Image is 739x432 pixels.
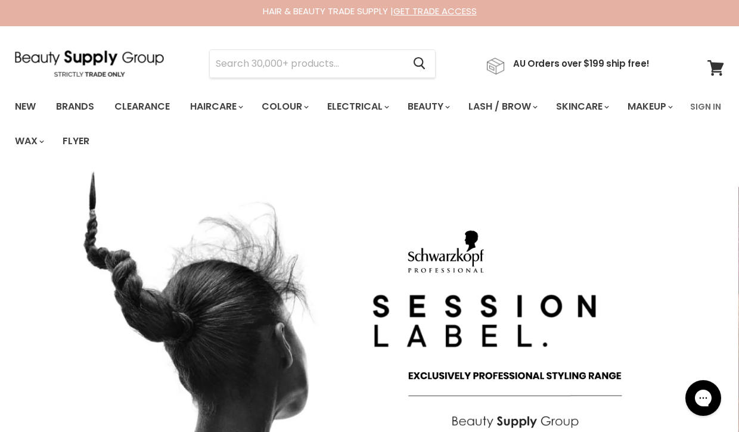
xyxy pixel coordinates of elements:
a: Beauty [399,94,457,119]
a: Flyer [54,129,98,154]
a: GET TRADE ACCESS [393,5,477,17]
a: Colour [253,94,316,119]
a: Brands [47,94,103,119]
iframe: Gorgias live chat messenger [679,376,727,420]
input: Search [210,50,403,77]
a: Wax [6,129,51,154]
a: Skincare [547,94,616,119]
a: Clearance [105,94,179,119]
a: Haircare [181,94,250,119]
form: Product [209,49,436,78]
ul: Main menu [6,89,683,158]
button: Search [403,50,435,77]
a: Sign In [683,94,728,119]
a: Electrical [318,94,396,119]
a: New [6,94,45,119]
a: Makeup [619,94,680,119]
a: Lash / Brow [459,94,545,119]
